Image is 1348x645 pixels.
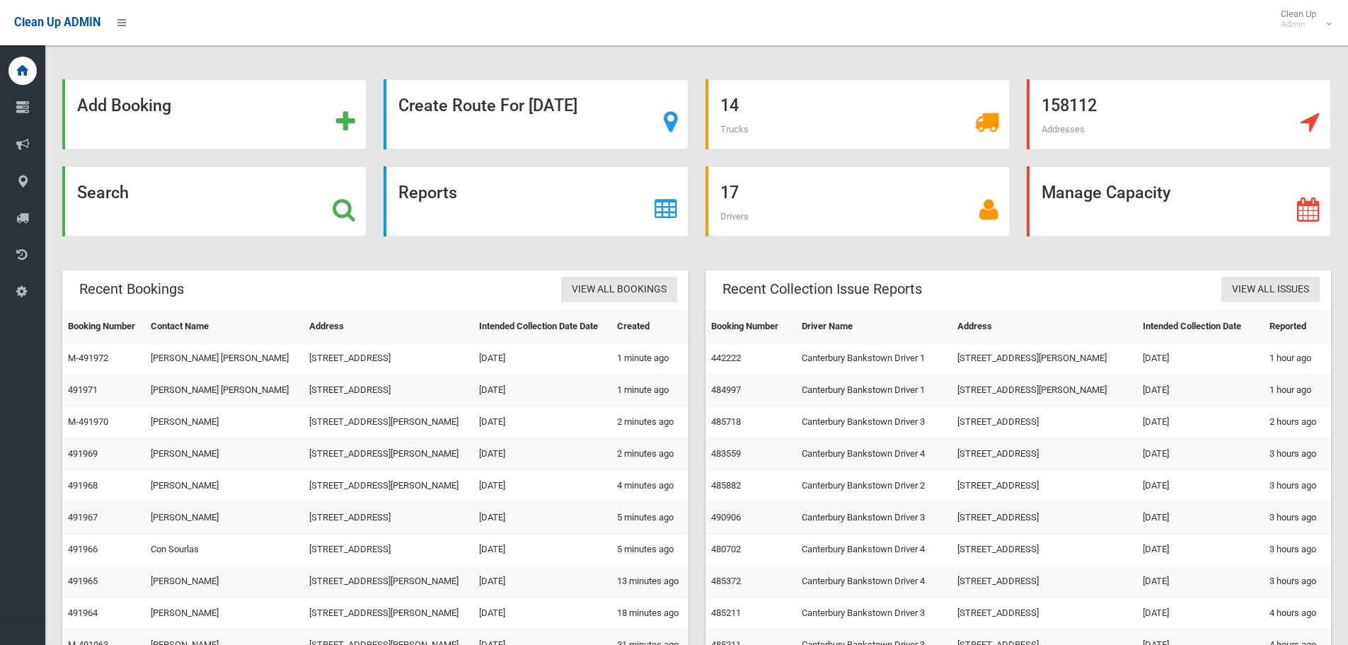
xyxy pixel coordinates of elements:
td: Canterbury Bankstown Driver 4 [796,566,952,598]
td: [STREET_ADDRESS][PERSON_NAME] [304,438,473,470]
td: [PERSON_NAME] [PERSON_NAME] [145,375,303,406]
td: [DATE] [473,375,611,406]
td: [PERSON_NAME] [145,502,303,534]
a: 485718 [711,416,741,427]
td: 4 hours ago [1264,598,1331,629]
td: [PERSON_NAME] [145,406,303,438]
a: Reports [384,166,688,236]
td: [DATE] [473,566,611,598]
span: Drivers [720,211,749,222]
td: [STREET_ADDRESS][PERSON_NAME] [304,470,473,502]
td: [DATE] [473,534,611,566]
td: [STREET_ADDRESS] [952,534,1137,566]
td: 1 hour ago [1264,375,1331,406]
td: 5 minutes ago [611,534,689,566]
td: Canterbury Bankstown Driver 1 [796,343,952,375]
td: Canterbury Bankstown Driver 2 [796,470,952,502]
a: 158112 Addresses [1027,79,1331,149]
a: 490906 [711,512,741,523]
td: [STREET_ADDRESS] [952,470,1137,502]
td: [DATE] [473,438,611,470]
td: [PERSON_NAME] [145,566,303,598]
strong: Manage Capacity [1042,183,1170,202]
td: [STREET_ADDRESS] [952,438,1137,470]
td: Canterbury Bankstown Driver 3 [796,598,952,629]
th: Created [611,311,689,343]
a: 485882 [711,480,741,491]
td: Con Sourlas [145,534,303,566]
td: Canterbury Bankstown Driver 3 [796,502,952,534]
td: [STREET_ADDRESS][PERSON_NAME] [304,406,473,438]
td: 3 hours ago [1264,534,1331,566]
a: 491971 [68,384,98,395]
th: Booking Number [705,311,796,343]
a: 491964 [68,607,98,618]
a: 14 Trucks [705,79,1010,149]
th: Driver Name [796,311,952,343]
th: Address [304,311,473,343]
td: [DATE] [1137,438,1264,470]
td: 2 hours ago [1264,406,1331,438]
span: Clean Up [1274,8,1330,30]
td: [STREET_ADDRESS][PERSON_NAME] [304,566,473,598]
td: 1 minute ago [611,375,689,406]
td: Canterbury Bankstown Driver 4 [796,534,952,566]
td: 1 minute ago [611,343,689,375]
strong: Reports [398,183,457,202]
a: Manage Capacity [1027,166,1331,236]
a: Create Route For [DATE] [384,79,688,149]
a: 485372 [711,576,741,586]
td: 3 hours ago [1264,438,1331,470]
a: M-491972 [68,353,108,363]
td: [STREET_ADDRESS] [304,343,473,375]
td: [STREET_ADDRESS][PERSON_NAME] [304,598,473,629]
strong: Add Booking [77,96,171,115]
strong: Search [77,183,129,202]
strong: 17 [720,183,739,202]
td: [DATE] [1137,406,1264,438]
strong: Create Route For [DATE] [398,96,577,115]
td: [DATE] [1137,343,1264,375]
td: 2 minutes ago [611,438,689,470]
a: View All Bookings [561,277,677,303]
td: 3 hours ago [1264,566,1331,598]
a: 442222 [711,353,741,363]
a: 491968 [68,480,98,491]
a: 491969 [68,448,98,459]
th: Reported [1264,311,1331,343]
td: [DATE] [1137,566,1264,598]
td: [STREET_ADDRESS] [304,375,473,406]
td: 18 minutes ago [611,598,689,629]
td: Canterbury Bankstown Driver 1 [796,375,952,406]
a: View All Issues [1221,277,1320,303]
th: Intended Collection Date Date [473,311,611,343]
td: 2 minutes ago [611,406,689,438]
strong: 14 [720,96,739,115]
td: Canterbury Bankstown Driver 4 [796,438,952,470]
td: Canterbury Bankstown Driver 3 [796,406,952,438]
td: 5 minutes ago [611,502,689,534]
strong: 158112 [1042,96,1097,115]
td: [DATE] [473,406,611,438]
span: Trucks [720,124,749,135]
td: [DATE] [473,502,611,534]
a: 17 Drivers [705,166,1010,236]
a: 480702 [711,544,741,554]
td: [DATE] [1137,598,1264,629]
small: Admin [1281,19,1316,30]
td: 3 hours ago [1264,470,1331,502]
td: [PERSON_NAME] [PERSON_NAME] [145,343,303,375]
td: [STREET_ADDRESS] [952,406,1137,438]
td: [STREET_ADDRESS][PERSON_NAME] [952,343,1137,375]
td: [STREET_ADDRESS] [952,598,1137,629]
td: 4 minutes ago [611,470,689,502]
td: [PERSON_NAME] [145,470,303,502]
span: Clean Up ADMIN [14,16,100,29]
header: Recent Bookings [62,275,201,303]
a: 483559 [711,448,741,459]
th: Address [952,311,1137,343]
td: [STREET_ADDRESS] [952,566,1137,598]
td: 3 hours ago [1264,502,1331,534]
span: Addresses [1042,124,1085,135]
th: Intended Collection Date [1137,311,1264,343]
